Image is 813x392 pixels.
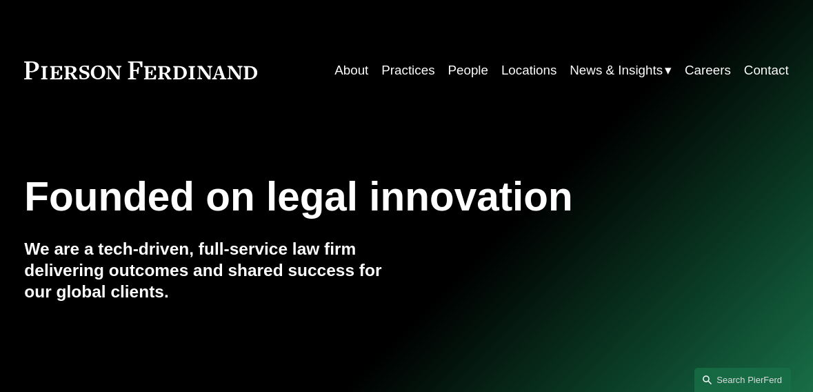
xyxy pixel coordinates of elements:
a: Contact [744,57,789,84]
h1: Founded on legal innovation [24,174,661,220]
a: About [334,57,368,84]
a: People [448,57,488,84]
a: Locations [501,57,557,84]
a: Search this site [694,368,791,392]
a: folder dropdown [570,57,672,84]
h4: We are a tech-driven, full-service law firm delivering outcomes and shared success for our global... [24,238,406,302]
a: Careers [685,57,731,84]
a: Practices [381,57,434,84]
span: News & Insights [570,59,663,82]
